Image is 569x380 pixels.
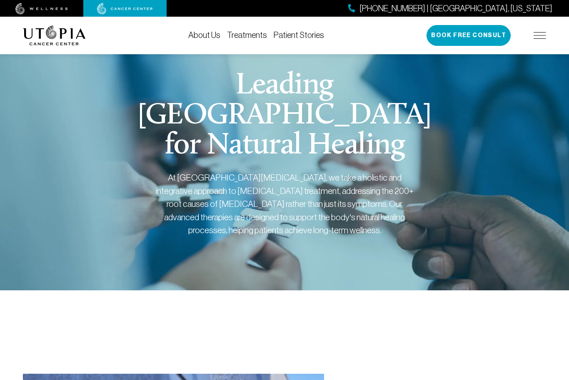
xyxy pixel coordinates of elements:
[125,71,444,161] h1: Leading [GEOGRAPHIC_DATA] for Natural Healing
[15,3,68,15] img: wellness
[227,30,267,40] a: Treatments
[274,30,324,40] a: Patient Stories
[23,25,86,45] img: logo
[534,32,546,39] img: icon-hamburger
[348,3,552,15] a: [PHONE_NUMBER] | [GEOGRAPHIC_DATA], [US_STATE]
[155,171,414,237] div: At [GEOGRAPHIC_DATA][MEDICAL_DATA], we take a holistic and integrative approach to [MEDICAL_DATA]...
[188,30,220,40] a: About Us
[359,3,552,15] span: [PHONE_NUMBER] | [GEOGRAPHIC_DATA], [US_STATE]
[427,25,511,46] button: Book Free Consult
[97,3,153,15] img: cancer center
